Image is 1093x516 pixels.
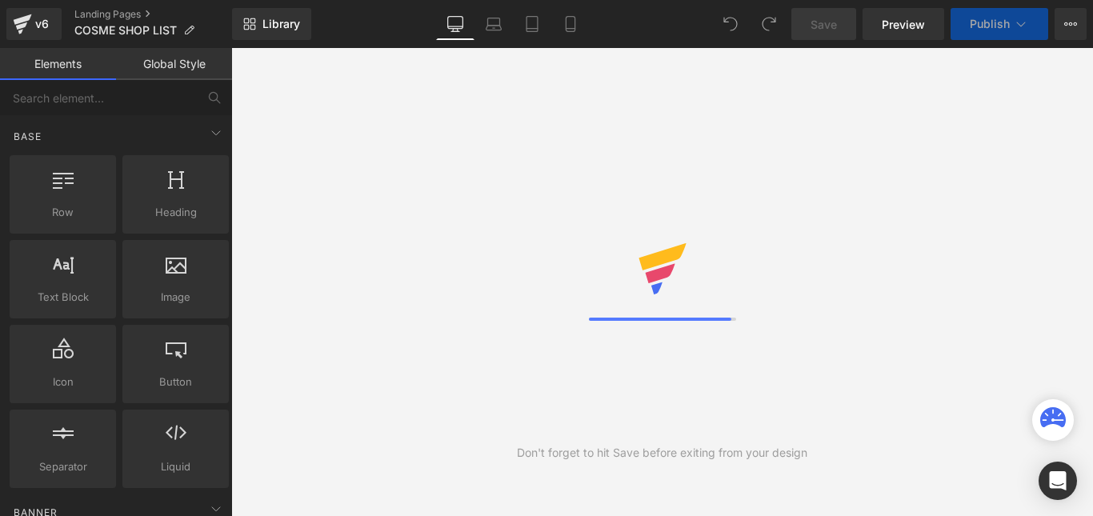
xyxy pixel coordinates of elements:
[1039,462,1077,500] div: Open Intercom Messenger
[14,374,111,390] span: Icon
[74,8,232,21] a: Landing Pages
[232,8,311,40] a: New Library
[127,289,224,306] span: Image
[127,458,224,475] span: Liquid
[116,48,232,80] a: Global Style
[811,16,837,33] span: Save
[863,8,944,40] a: Preview
[970,18,1010,30] span: Publish
[14,289,111,306] span: Text Block
[715,8,747,40] button: Undo
[1055,8,1087,40] button: More
[513,8,551,40] a: Tablet
[14,204,111,221] span: Row
[127,374,224,390] span: Button
[436,8,474,40] a: Desktop
[753,8,785,40] button: Redo
[474,8,513,40] a: Laptop
[74,24,177,37] span: COSME SHOP LIST
[551,8,590,40] a: Mobile
[6,8,62,40] a: v6
[32,14,52,34] div: v6
[951,8,1048,40] button: Publish
[262,17,300,31] span: Library
[12,129,43,144] span: Base
[127,204,224,221] span: Heading
[517,444,807,462] div: Don't forget to hit Save before exiting from your design
[882,16,925,33] span: Preview
[14,458,111,475] span: Separator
